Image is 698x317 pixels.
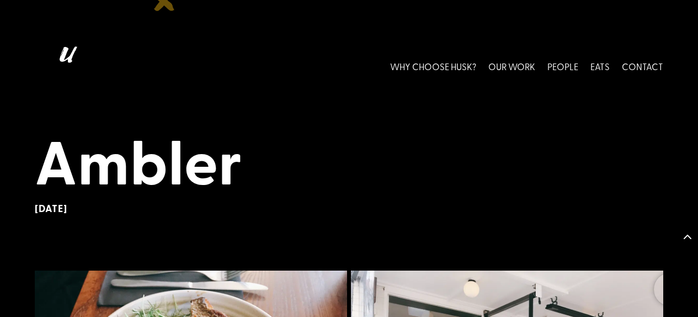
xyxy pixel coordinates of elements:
img: Husk logo [35,42,95,91]
a: EATS [590,42,610,91]
a: CONTACT [622,42,663,91]
a: WHY CHOOSE HUSK? [390,42,476,91]
a: PEOPLE [547,42,578,91]
a: OUR WORK [488,42,535,91]
h1: Ambler [35,124,663,203]
h6: [DATE] [35,203,663,215]
iframe: Brevo live chat [654,273,687,306]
